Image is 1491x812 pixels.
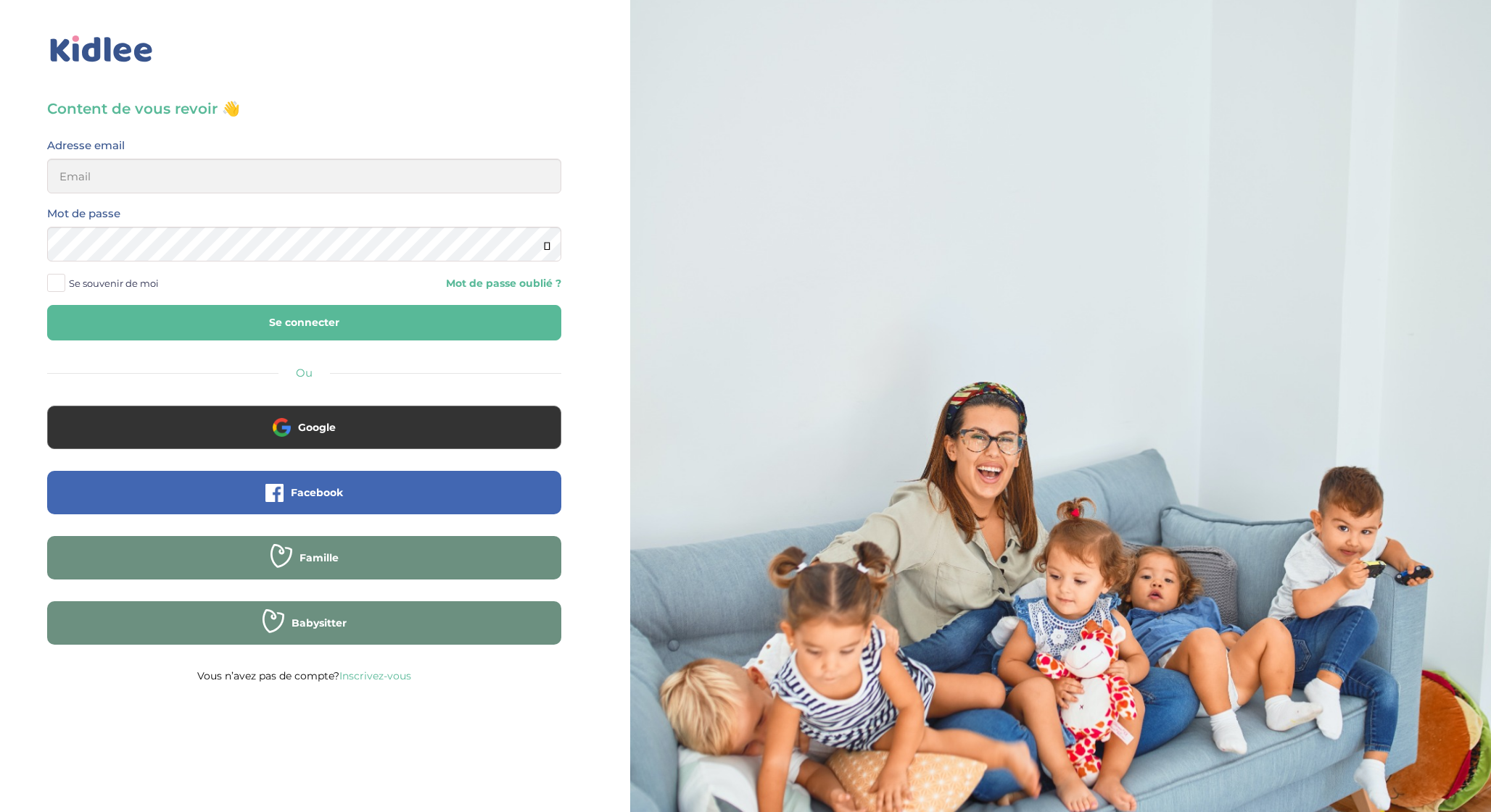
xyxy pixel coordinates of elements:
label: Mot de passe [47,204,120,223]
span: Se souvenir de moi [69,274,159,293]
span: Ou [296,366,313,380]
button: Babysitter [47,601,561,645]
span: Facebook [291,485,343,500]
span: Babysitter [292,616,347,630]
h3: Content de vous revoir 👋 [47,99,561,119]
label: Adresse email [47,136,125,155]
img: facebook.png [265,484,284,502]
img: google.png [273,418,291,436]
input: Email [47,159,561,193]
button: Facebook [47,471,561,514]
a: Inscrivez-vous [339,669,411,682]
p: Vous n’avez pas de compte? [47,666,561,685]
button: Google [47,406,561,449]
a: Google [47,430,561,444]
span: Google [298,420,336,435]
a: Mot de passe oublié ? [315,277,562,290]
button: Famille [47,536,561,579]
span: Famille [300,551,339,565]
a: Famille [47,561,561,574]
img: logo_kidlee_bleu [47,33,156,66]
a: Facebook [47,495,561,509]
button: Se connecter [47,305,561,340]
a: Babysitter [47,626,561,640]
